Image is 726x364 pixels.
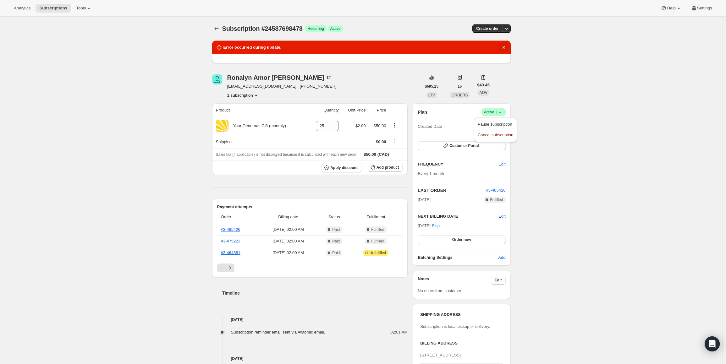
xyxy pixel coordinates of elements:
[476,26,498,31] span: Create order
[418,288,461,293] span: No notes from customer
[212,135,307,149] th: Shipping
[221,227,240,232] a: #3-485426
[341,103,368,117] th: Unit Price
[454,82,465,91] button: 16
[452,93,468,97] span: ORDERS
[452,237,471,242] span: Order now
[418,161,498,167] h2: FREQUENCY
[477,82,490,88] span: $43.45
[364,152,376,157] span: $50.00
[498,254,505,261] span: Add
[376,151,389,158] span: (CAD)
[226,263,234,272] button: Next
[458,84,462,89] span: 16
[484,109,503,115] span: Active
[418,276,491,285] h3: Notes
[421,82,442,91] button: $695.25
[495,159,509,169] button: Edit
[418,187,486,193] h2: LAST ORDER
[418,213,498,220] h2: NEXT BILLING DATE
[39,6,67,11] span: Subscriptions
[261,226,316,233] span: [DATE] · 02:00 AM
[216,120,228,132] img: product img
[261,250,316,256] span: [DATE] · 02:00 AM
[449,143,479,148] span: Customer Portal
[322,163,361,172] button: Apply discount
[476,119,515,129] button: Pause subscription
[498,161,505,167] span: Edit
[221,239,240,243] a: #3-475223
[479,90,487,95] span: AOV
[496,110,497,115] span: |
[217,204,403,210] h2: Payment attempts
[222,25,303,32] span: Subscription #24587698478
[490,197,503,202] span: Fulfilled
[418,171,444,176] span: Every 1 month
[498,213,505,220] button: Edit
[390,138,400,144] button: Shipping actions
[418,141,505,150] button: Customer Portal
[307,103,341,117] th: Quantity
[657,4,685,13] button: Help
[491,276,506,285] button: Edit
[420,340,503,346] h3: BILLING ADDRESS
[227,83,337,90] span: [EMAIL_ADDRESS][DOMAIN_NAME] · [PHONE_NUMBER]
[212,24,221,33] button: Subscriptions
[217,210,259,224] th: Order
[376,139,386,144] span: $0.00
[14,6,30,11] span: Analytics
[420,324,490,329] span: Subscription is local pickup or delivery.
[478,133,513,137] span: Cancel subscription
[36,4,71,13] button: Subscriptions
[368,163,403,172] button: Add product
[428,93,435,97] span: LTV
[418,109,427,115] h2: Plan
[418,223,440,228] span: [DATE] ·
[212,74,222,84] span: Ronalyn Amor Albano
[478,122,512,127] span: Pause subscription
[425,84,438,89] span: $695.25
[418,235,505,244] button: Order now
[667,6,675,11] span: Help
[374,123,386,128] span: $50.00
[261,214,316,220] span: Billing date
[330,165,358,170] span: Apply discount
[420,353,461,357] span: [STREET_ADDRESS]
[390,329,408,335] span: 02:01 AM
[72,4,96,13] button: Tools
[705,336,720,351] div: Open Intercom Messenger
[377,165,399,170] span: Add product
[217,263,403,272] nav: Pagination
[368,103,388,117] th: Price
[10,4,34,13] button: Analytics
[212,317,408,323] h4: [DATE]
[261,238,316,244] span: [DATE] · 02:00 AM
[420,312,503,318] h3: SHIPPING ADDRESS
[390,122,400,129] button: Product actions
[332,227,340,232] span: Paid
[227,92,259,98] button: Product actions
[212,356,408,362] h4: [DATE]
[418,197,431,203] span: [DATE]
[486,188,505,193] a: #3-485426
[486,187,505,193] button: #3-485426
[319,214,349,220] span: Status
[370,250,386,255] span: Unfulfilled
[697,6,712,11] span: Settings
[76,6,86,11] span: Tools
[212,103,307,117] th: Product
[428,221,443,231] button: Skip
[418,123,442,130] span: Created Date
[472,24,502,33] button: Create order
[495,278,502,283] span: Edit
[371,227,384,232] span: Fulfilled
[418,254,498,261] h6: Batching Settings
[223,44,282,51] h2: Error occurred during update.
[687,4,716,13] button: Settings
[476,130,515,140] button: Cancel subscription
[222,290,408,296] h2: Timeline
[216,152,358,157] span: Sales tax (if applicable) is not displayed because it is calculated with each new order.
[332,250,340,255] span: Paid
